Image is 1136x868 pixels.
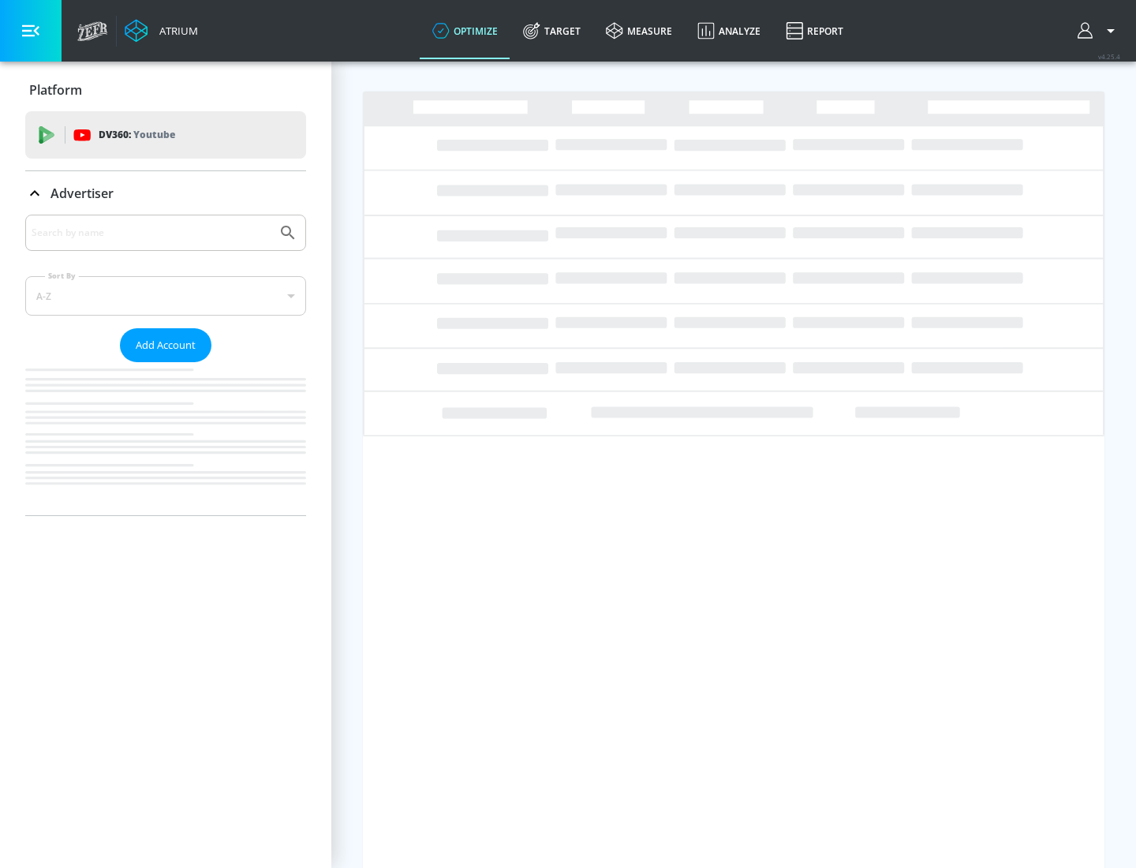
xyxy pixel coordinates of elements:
button: Add Account [120,328,211,362]
label: Sort By [45,271,79,281]
nav: list of Advertiser [25,362,306,515]
a: Report [773,2,856,59]
a: Target [510,2,593,59]
p: Youtube [133,126,175,143]
a: Atrium [125,19,198,43]
a: optimize [420,2,510,59]
div: Advertiser [25,215,306,515]
div: Atrium [153,24,198,38]
span: v 4.25.4 [1098,52,1120,61]
a: Analyze [685,2,773,59]
div: Platform [25,68,306,112]
p: Advertiser [50,185,114,202]
div: DV360: Youtube [25,111,306,159]
div: Advertiser [25,171,306,215]
p: Platform [29,81,82,99]
p: DV360: [99,126,175,144]
div: A-Z [25,276,306,316]
span: Add Account [136,336,196,354]
a: measure [593,2,685,59]
input: Search by name [32,223,271,243]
